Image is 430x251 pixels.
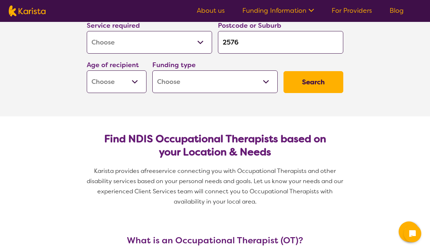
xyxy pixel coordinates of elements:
span: free [144,167,156,175]
label: Service required [87,21,140,30]
button: Channel Menu [399,221,419,242]
a: Funding Information [242,6,314,15]
label: Postcode or Suburb [218,21,281,30]
h2: Find NDIS Occupational Therapists based on your Location & Needs [93,132,337,159]
a: Blog [390,6,404,15]
a: For Providers [332,6,372,15]
span: service connecting you with Occupational Therapists and other disability services based on your p... [87,167,345,205]
a: About us [197,6,225,15]
span: Karista provides a [94,167,144,175]
h3: What is an Occupational Therapist (OT)? [84,235,346,246]
button: Search [284,71,343,93]
label: Funding type [152,61,196,69]
img: Karista logo [9,5,46,16]
input: Type [218,31,343,54]
label: Age of recipient [87,61,139,69]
